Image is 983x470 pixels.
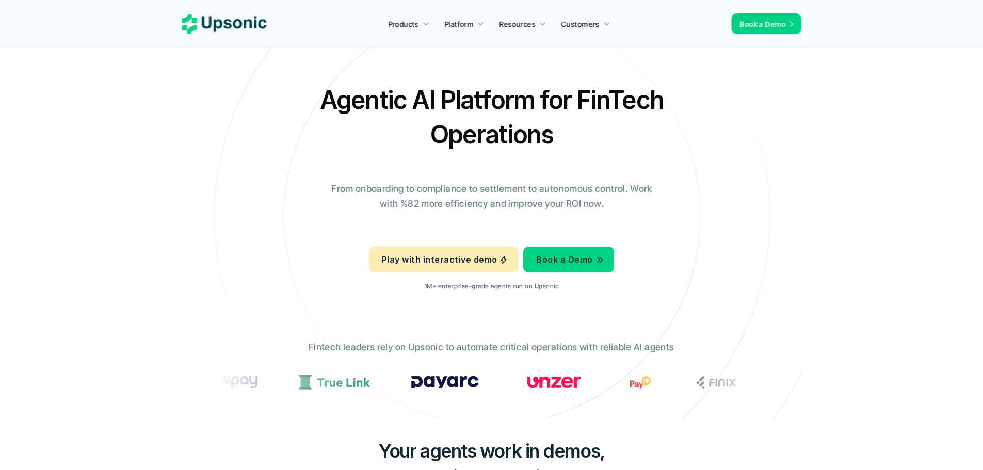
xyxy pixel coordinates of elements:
a: Products [382,14,436,33]
a: Book a Demo [524,247,614,272]
p: Play with interactive demo [382,252,497,267]
p: Fintech leaders rely on Upsonic to automate critical operations with reliable AI agents [309,340,674,355]
p: 1M+ enterprise-grade agents run on Upsonic [425,283,558,290]
p: Products [388,19,418,29]
span: Your agents work in demos, [378,440,605,462]
h2: Agentic AI Platform for FinTech Operations [311,83,672,152]
p: Customers [561,19,600,29]
p: Book a Demo [537,252,593,267]
a: Book a Demo [732,13,801,34]
p: From onboarding to compliance to settlement to autonomous control. Work with %82 more efficiency ... [324,182,659,212]
p: Book a Demo [740,19,786,29]
a: Play with interactive demo [369,247,518,272]
p: Platform [444,19,473,29]
p: Resources [499,19,536,29]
